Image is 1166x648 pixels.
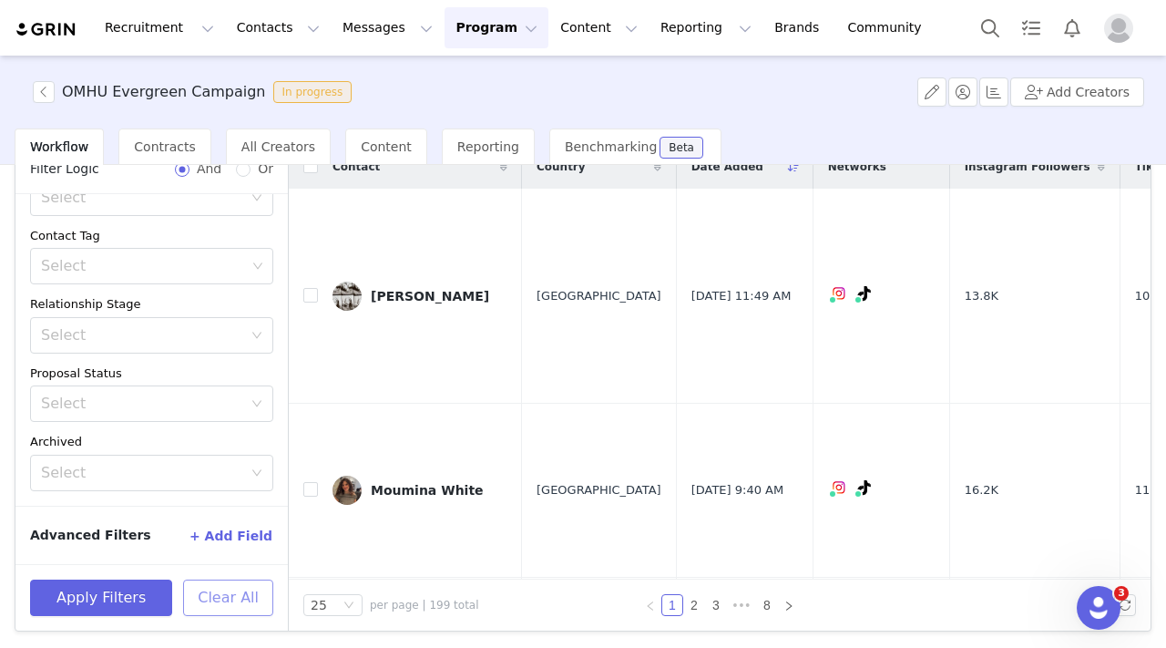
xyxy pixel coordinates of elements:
i: icon: down [251,468,262,480]
li: 1 [661,594,683,616]
button: Reporting [649,7,762,48]
div: Relationship Stage [30,295,273,314]
span: per page | 199 total [370,597,479,613]
i: icon: left [645,601,656,612]
li: Next 3 Pages [727,594,756,616]
button: Clear All [183,580,273,616]
div: Select [41,257,246,275]
span: 3 [1114,586,1129,601]
span: Reporting [457,139,519,154]
div: Select [41,189,242,207]
span: Advanced Filters [30,526,151,545]
h3: OMHU Evergreen Campaign [62,81,266,103]
li: 3 [705,594,727,616]
span: In progress [273,81,353,103]
div: Select [41,326,242,345]
span: [object Object] [33,81,359,103]
i: icon: down [252,261,263,273]
span: Networks [828,159,886,175]
a: Tasks [1011,7,1051,48]
div: [PERSON_NAME] [371,289,489,303]
div: Archived [30,433,273,451]
img: instagram.svg [832,286,846,301]
a: Community [837,7,941,48]
a: Moumina White [332,476,507,505]
div: Beta [669,142,694,153]
span: Contact [332,159,380,175]
span: Filter Logic [30,159,99,179]
div: Select [41,464,242,482]
button: Notifications [1052,7,1092,48]
i: icon: down [343,600,354,612]
li: 8 [756,594,778,616]
button: Profile [1093,14,1151,43]
button: Search [970,7,1010,48]
span: Country [537,159,586,175]
a: 1 [662,595,682,615]
span: [GEOGRAPHIC_DATA] [537,481,661,499]
div: Proposal Status [30,365,273,383]
img: 04e7a87a-ce09-4866-8461-1c502447894b.jpg [332,476,362,505]
i: icon: down [251,330,262,343]
span: Instagram Followers [965,159,1090,175]
span: And [189,159,229,179]
li: Previous Page [639,594,661,616]
span: Contracts [134,139,196,154]
div: Contact Tag [30,227,273,245]
i: icon: down [251,192,262,205]
span: [DATE] 11:49 AM [691,287,792,305]
span: [DATE] 9:40 AM [691,481,784,499]
i: icon: down [251,398,262,411]
span: ••• [727,594,756,616]
img: instagram.svg [832,480,846,495]
li: Next Page [778,594,800,616]
span: All Creators [241,139,315,154]
span: [GEOGRAPHIC_DATA] [537,287,661,305]
button: Messages [332,7,444,48]
img: 19558d0d-3e0c-404a-ad1f-6ce4d78d4b3c.jpg [332,282,362,311]
div: Select [41,395,242,413]
span: Benchmarking [565,139,657,154]
div: 25 [311,595,327,615]
img: placeholder-profile.jpg [1104,14,1133,43]
button: Content [549,7,649,48]
button: Contacts [226,7,331,48]
a: 8 [757,595,777,615]
span: Date Added [691,159,763,175]
a: 3 [706,595,726,615]
i: icon: right [783,601,794,612]
span: Workflow [30,139,88,154]
div: Moumina White [371,483,484,498]
button: Program [445,7,548,48]
button: Recruitment [94,7,225,48]
img: grin logo [15,21,78,38]
button: Add Creators [1010,77,1144,107]
li: 2 [683,594,705,616]
a: 2 [684,595,704,615]
span: Content [361,139,412,154]
span: Or [251,159,273,179]
a: [PERSON_NAME] [332,282,507,311]
button: Apply Filters [30,580,172,616]
a: Brands [763,7,835,48]
button: + Add Field [189,521,273,550]
iframe: Intercom live chat [1077,586,1120,630]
